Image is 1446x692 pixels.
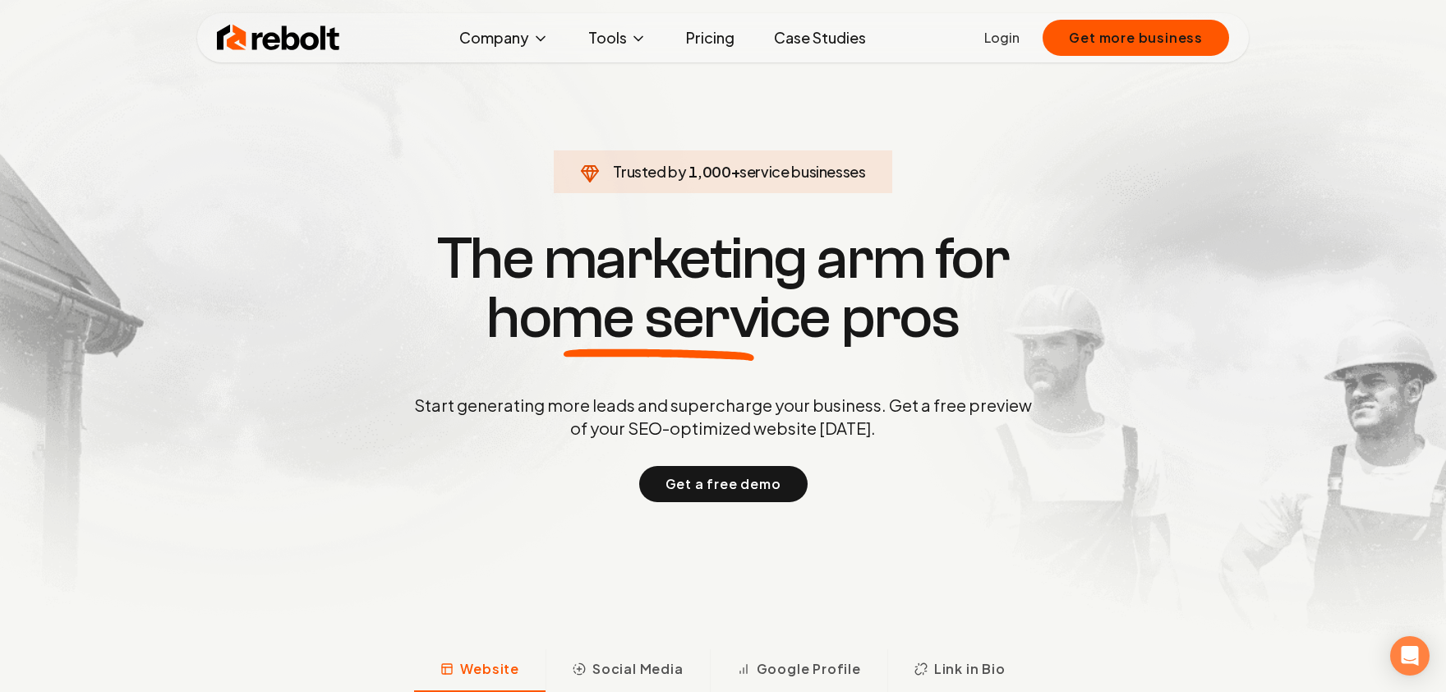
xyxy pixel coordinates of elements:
[329,229,1117,348] h1: The marketing arm for pros
[673,21,748,54] a: Pricing
[546,649,710,692] button: Social Media
[710,649,887,692] button: Google Profile
[1390,636,1430,676] div: Open Intercom Messenger
[592,659,684,679] span: Social Media
[217,21,340,54] img: Rebolt Logo
[613,162,686,181] span: Trusted by
[414,649,546,692] button: Website
[486,288,831,348] span: home service
[446,21,562,54] button: Company
[1043,20,1229,56] button: Get more business
[887,649,1032,692] button: Link in Bio
[761,21,879,54] a: Case Studies
[757,659,861,679] span: Google Profile
[739,162,866,181] span: service businesses
[575,21,660,54] button: Tools
[688,160,730,183] span: 1,000
[639,466,808,502] button: Get a free demo
[984,28,1020,48] a: Login
[731,162,740,181] span: +
[934,659,1006,679] span: Link in Bio
[411,394,1035,440] p: Start generating more leads and supercharge your business. Get a free preview of your SEO-optimiz...
[460,659,519,679] span: Website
